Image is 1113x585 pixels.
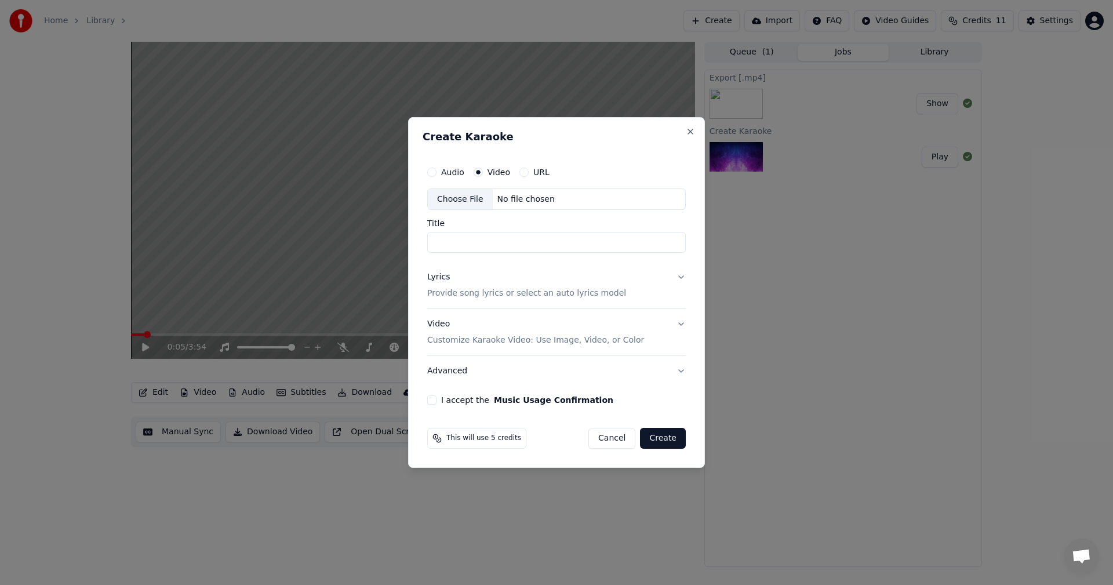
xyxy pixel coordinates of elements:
[427,319,644,347] div: Video
[446,434,521,443] span: This will use 5 credits
[427,335,644,346] p: Customize Karaoke Video: Use Image, Video, or Color
[488,168,510,176] label: Video
[494,396,613,404] button: I accept the
[427,356,686,386] button: Advanced
[427,288,626,300] p: Provide song lyrics or select an auto lyrics model
[533,168,550,176] label: URL
[493,194,559,205] div: No file chosen
[427,310,686,356] button: VideoCustomize Karaoke Video: Use Image, Video, or Color
[640,428,686,449] button: Create
[427,272,450,284] div: Lyrics
[428,189,493,210] div: Choose File
[427,263,686,309] button: LyricsProvide song lyrics or select an auto lyrics model
[588,428,635,449] button: Cancel
[423,132,690,142] h2: Create Karaoke
[441,396,613,404] label: I accept the
[427,220,686,228] label: Title
[441,168,464,176] label: Audio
